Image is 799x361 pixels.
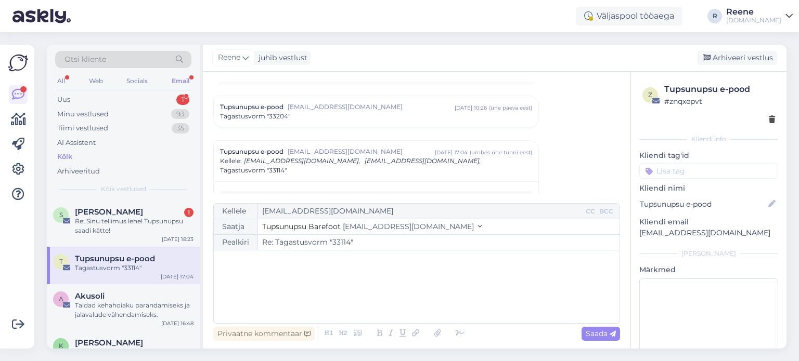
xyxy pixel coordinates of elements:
div: Minu vestlused [57,109,109,119]
div: ( umbes ühe tunni eest ) [470,149,532,156]
div: Kellele [214,204,258,219]
a: Reene[DOMAIN_NAME] [726,8,793,24]
p: Kliendi nimi [639,183,778,194]
span: Tupsunupsu e-pood [220,102,283,112]
div: 93 [171,109,189,119]
span: T [59,258,63,265]
div: [PERSON_NAME] [639,249,778,258]
button: Tupsunupsu Barefoot [EMAIL_ADDRESS][DOMAIN_NAME] [262,221,482,232]
div: Taldad kehahoiaku parandamiseks ja jalavalude vähendamiseks. [75,301,194,319]
div: [DOMAIN_NAME] [726,16,781,24]
div: [DATE] 17:04 [435,149,468,156]
span: Saada [586,329,616,338]
div: Tiimi vestlused [57,123,108,133]
span: [EMAIL_ADDRESS][DOMAIN_NAME] [288,102,455,112]
div: Email [170,74,191,88]
div: Kõik [57,152,72,162]
div: Reene [726,8,781,16]
div: ( ühe päeva eest ) [489,104,532,112]
span: S [59,211,63,219]
span: [EMAIL_ADDRESS][DOMAIN_NAME] [288,147,435,156]
p: [EMAIL_ADDRESS][DOMAIN_NAME] [639,228,778,238]
span: Otsi kliente [65,54,106,65]
div: Väljaspool tööaega [576,7,682,25]
input: Recepient... [258,204,584,219]
div: All [55,74,67,88]
div: Tagastusvorm "33114" [75,263,194,273]
p: Kliendi email [639,217,778,228]
div: Privaatne kommentaar [213,327,315,341]
span: K [59,342,63,350]
span: Tupsunupsu e-pood [220,147,283,156]
span: Akusoli [75,291,105,301]
span: Tupsunupsu Barefoot [262,222,341,231]
div: 1 [176,95,189,105]
span: Tupsunupsu e-pood [75,254,155,263]
div: CC [584,207,597,216]
div: 1 [184,208,194,217]
div: Tupsunupsu e-pood [664,83,775,96]
span: Sandra Maurer [75,207,143,217]
span: z [648,91,652,99]
div: # znqxepvt [664,96,775,107]
p: Märkmed [639,264,778,275]
input: Lisa tag [639,163,778,179]
span: A [59,295,63,303]
div: AI Assistent [57,138,96,148]
span: Reene [218,52,240,63]
div: Arhiveeritud [57,166,100,177]
div: Re: Sinu tellimus lehel Tupsunupsu saadi kätte! [75,217,194,235]
p: Kliendi tag'id [639,150,778,161]
div: [DATE] 17:04 [161,273,194,280]
div: [DATE] 18:23 [162,235,194,243]
div: Arhiveeri vestlus [697,51,777,65]
div: Uus [57,95,70,105]
span: Tagastusvorm "33114" [220,166,287,175]
span: [EMAIL_ADDRESS][DOMAIN_NAME], [365,157,481,165]
div: 35 [172,123,189,133]
div: Kliendi info [639,135,778,144]
img: Askly Logo [8,53,28,73]
div: Saatja [214,219,258,234]
span: Kellele : [220,157,242,165]
span: [EMAIL_ADDRESS][DOMAIN_NAME], [244,157,360,165]
span: Tagastusvorm "33204" [220,112,290,121]
input: Lisa nimi [640,198,766,210]
div: [DATE] 16:48 [161,319,194,327]
span: Kristel Krangolm [75,338,143,347]
span: [EMAIL_ADDRESS][DOMAIN_NAME] [343,222,474,231]
div: Re: Pakkide tagastus [75,347,194,357]
div: Web [87,74,105,88]
div: Pealkiri [214,235,258,250]
div: Socials [124,74,150,88]
div: juhib vestlust [254,52,307,63]
div: R [707,9,722,23]
input: Write subject here... [258,235,620,250]
span: Kõik vestlused [101,184,146,194]
div: BCC [597,207,615,216]
div: [DATE] 10:26 [455,104,487,112]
